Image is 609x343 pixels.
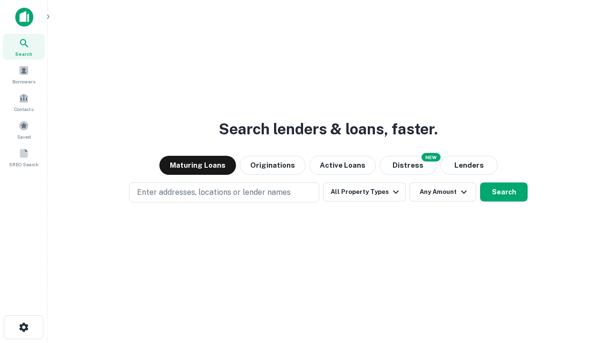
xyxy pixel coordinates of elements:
[159,156,236,175] button: Maturing Loans
[561,267,609,313] iframe: Chat Widget
[15,50,32,58] span: Search
[422,153,441,161] div: NEW
[441,156,498,175] button: Lenders
[137,187,291,198] p: Enter addresses, locations or lender names
[3,61,45,87] a: Borrowers
[309,156,376,175] button: Active Loans
[14,105,33,113] span: Contacts
[3,117,45,142] a: Saved
[129,182,319,202] button: Enter addresses, locations or lender names
[17,133,31,141] span: Saved
[9,161,39,168] span: SREO Search
[323,182,406,202] button: All Property Types
[3,89,45,115] a: Contacts
[410,182,476,202] button: Any Amount
[12,78,35,85] span: Borrowers
[219,118,438,141] h3: Search lenders & loans, faster.
[480,182,528,202] button: Search
[240,156,305,175] button: Originations
[380,156,437,175] button: Search distressed loans with lien and other non-mortgage details.
[15,8,33,27] img: capitalize-icon.png
[3,34,45,60] a: Search
[3,144,45,170] a: SREO Search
